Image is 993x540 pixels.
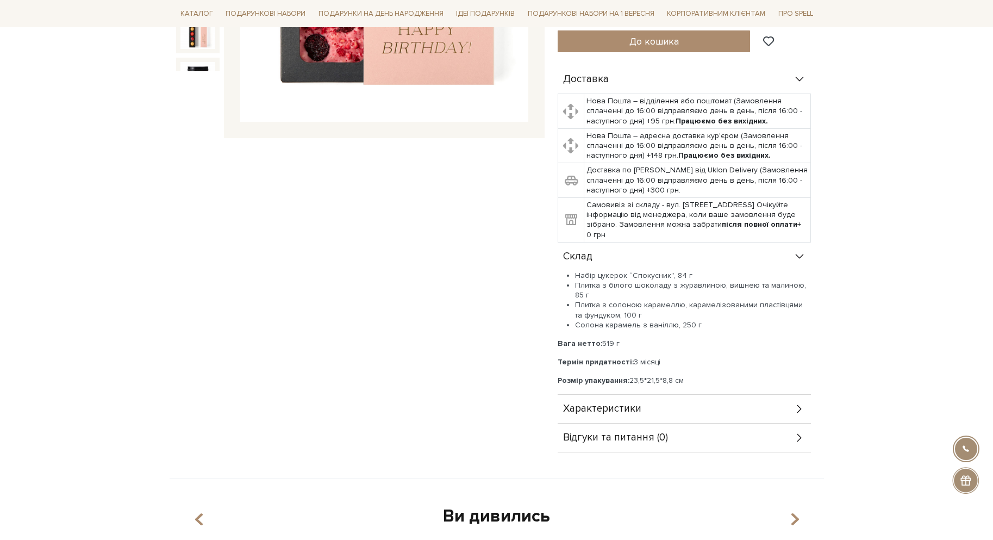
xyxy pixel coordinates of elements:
b: після повної оплати [722,220,797,229]
a: Подарункові набори [221,5,310,22]
img: Подарунок Ягідний тост [180,14,215,48]
b: Термін придатності: [558,357,634,367]
button: До кошика [558,30,751,52]
td: Нова Пошта – відділення або поштомат (Замовлення сплаченні до 16:00 відправляємо день в день, піс... [584,94,811,129]
img: Подарунок Ягідний тост [180,62,215,97]
td: Самовивіз зі складу - вул. [STREET_ADDRESS] Очікуйте інформацію від менеджера, коли ваше замовлен... [584,198,811,243]
a: Каталог [176,5,217,22]
span: До кошика [629,35,679,47]
span: Характеристики [563,404,641,414]
td: Нова Пошта – адресна доставка кур'єром (Замовлення сплаченні до 16:00 відправляємо день в день, п... [584,128,811,163]
a: Корпоративним клієнтам [663,4,770,23]
b: Вага нетто: [558,339,602,348]
b: Працюємо без вихідних. [678,151,771,160]
a: Подарунки на День народження [314,5,448,22]
p: 3 місяці [558,357,811,367]
a: Ідеї подарунків [452,5,519,22]
span: Відгуки та питання (0) [563,433,668,443]
a: Про Spell [774,5,817,22]
a: Подарункові набори на 1 Вересня [523,4,659,23]
p: 519 г [558,339,811,349]
b: Працюємо без вихідних. [676,116,768,126]
span: Доставка [563,75,609,84]
b: Розмір упакування: [558,376,629,385]
li: Плитка з білого шоколаду з журавлиною, вишнею та малиною, 85 г [575,281,811,300]
div: Ви дивились [183,505,811,528]
p: 23,5*21,5*8,8 см [558,376,811,386]
span: Склад [563,252,592,262]
li: Плитка з солоною карамеллю, карамелізованими пластівцями та фундуком, 100 г [575,300,811,320]
li: Набір цукерок “Спокусник”, 84 г [575,271,811,281]
td: Доставка по [PERSON_NAME] від Uklon Delivery (Замовлення сплаченні до 16:00 відправляємо день в д... [584,163,811,198]
li: Солона карамель з ваніллю, 250 г [575,320,811,330]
